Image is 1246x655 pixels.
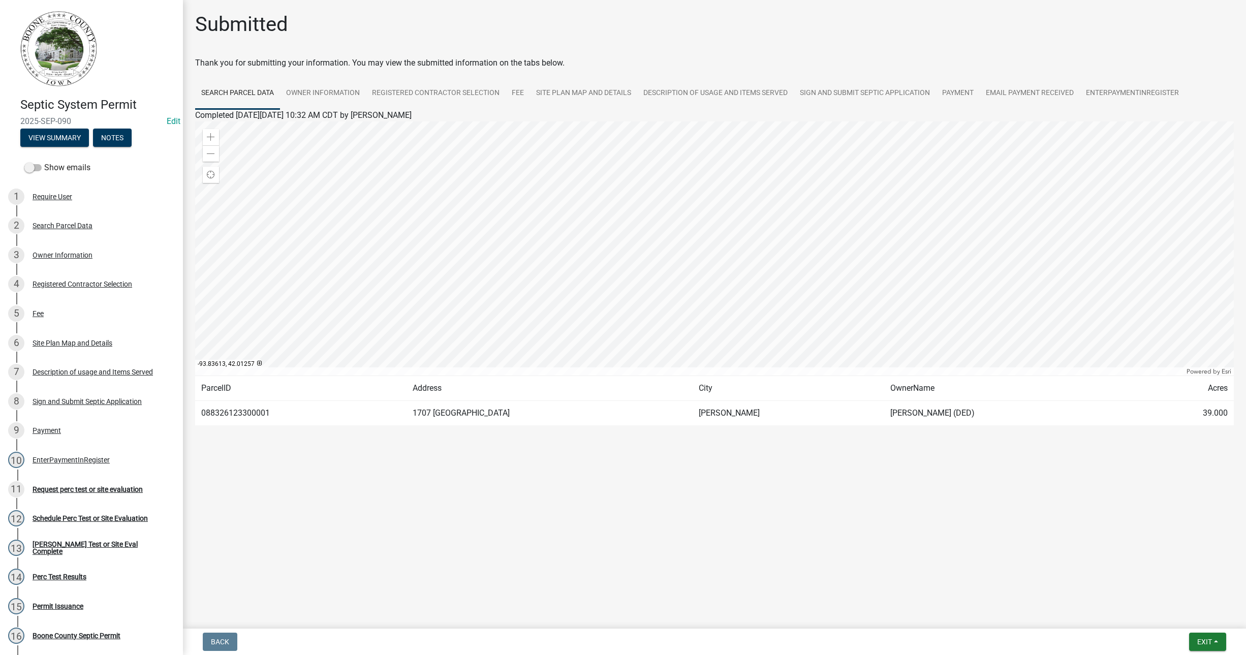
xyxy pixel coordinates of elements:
div: 16 [8,628,24,644]
div: 13 [8,540,24,556]
button: Back [203,633,237,651]
div: Find my location [203,167,219,183]
div: Boone County Septic Permit [33,632,120,639]
td: 39.000 [1137,401,1234,426]
h4: Septic System Permit [20,98,175,112]
td: ParcelID [195,376,407,401]
div: Search Parcel Data [33,222,92,229]
div: Thank you for submitting your information. You may view the submitted information on the tabs below. [195,57,1234,69]
div: 14 [8,569,24,585]
wm-modal-confirm: Edit Application Number [167,116,180,126]
span: Back [211,638,229,646]
div: 10 [8,452,24,468]
a: Registered Contractor Selection [366,77,506,110]
div: EnterPaymentInRegister [33,456,110,463]
wm-modal-confirm: Summary [20,134,89,142]
a: Fee [506,77,530,110]
button: Exit [1189,633,1226,651]
div: Zoom out [203,145,219,162]
h1: Submitted [195,12,288,37]
span: Exit [1197,638,1212,646]
div: 12 [8,510,24,526]
img: Boone County, Iowa [20,11,98,87]
div: [PERSON_NAME] Test or Site Eval Complete [33,541,167,555]
td: OwnerName [884,376,1137,401]
a: Esri [1222,368,1231,375]
span: 2025-SEP-090 [20,116,163,126]
div: 4 [8,276,24,292]
div: 5 [8,305,24,322]
div: Payment [33,427,61,434]
div: 11 [8,481,24,497]
span: Completed [DATE][DATE] 10:32 AM CDT by [PERSON_NAME] [195,110,412,120]
div: 2 [8,217,24,234]
td: [PERSON_NAME] (DED) [884,401,1137,426]
div: Zoom in [203,129,219,145]
div: Perc Test Results [33,573,86,580]
div: 1 [8,189,24,205]
div: Require User [33,193,72,200]
a: Description of usage and Items Served [637,77,794,110]
a: Edit [167,116,180,126]
a: Site Plan Map and Details [530,77,637,110]
div: Sign and Submit Septic Application [33,398,142,405]
label: Show emails [24,162,90,174]
div: Site Plan Map and Details [33,339,112,347]
a: Sign and Submit Septic Application [794,77,936,110]
div: Schedule Perc Test or Site Evaluation [33,515,148,522]
div: Permit Issuance [33,603,83,610]
div: 7 [8,364,24,380]
wm-modal-confirm: Notes [93,134,132,142]
div: 8 [8,393,24,410]
td: City [693,376,884,401]
a: Owner Information [280,77,366,110]
div: 6 [8,335,24,351]
div: Fee [33,310,44,317]
td: 088326123300001 [195,401,407,426]
div: 9 [8,422,24,439]
td: Acres [1137,376,1234,401]
div: Description of usage and Items Served [33,368,153,376]
a: EnterPaymentInRegister [1080,77,1185,110]
a: Email Payment Received [980,77,1080,110]
button: Notes [93,129,132,147]
div: 3 [8,247,24,263]
td: 1707 [GEOGRAPHIC_DATA] [407,401,693,426]
div: Owner Information [33,252,92,259]
td: [PERSON_NAME] [693,401,884,426]
a: Search Parcel Data [195,77,280,110]
button: View Summary [20,129,89,147]
div: 15 [8,598,24,614]
div: Request perc test or site evaluation [33,486,143,493]
div: Powered by [1184,367,1234,376]
div: Registered Contractor Selection [33,280,132,288]
a: Payment [936,77,980,110]
td: Address [407,376,693,401]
